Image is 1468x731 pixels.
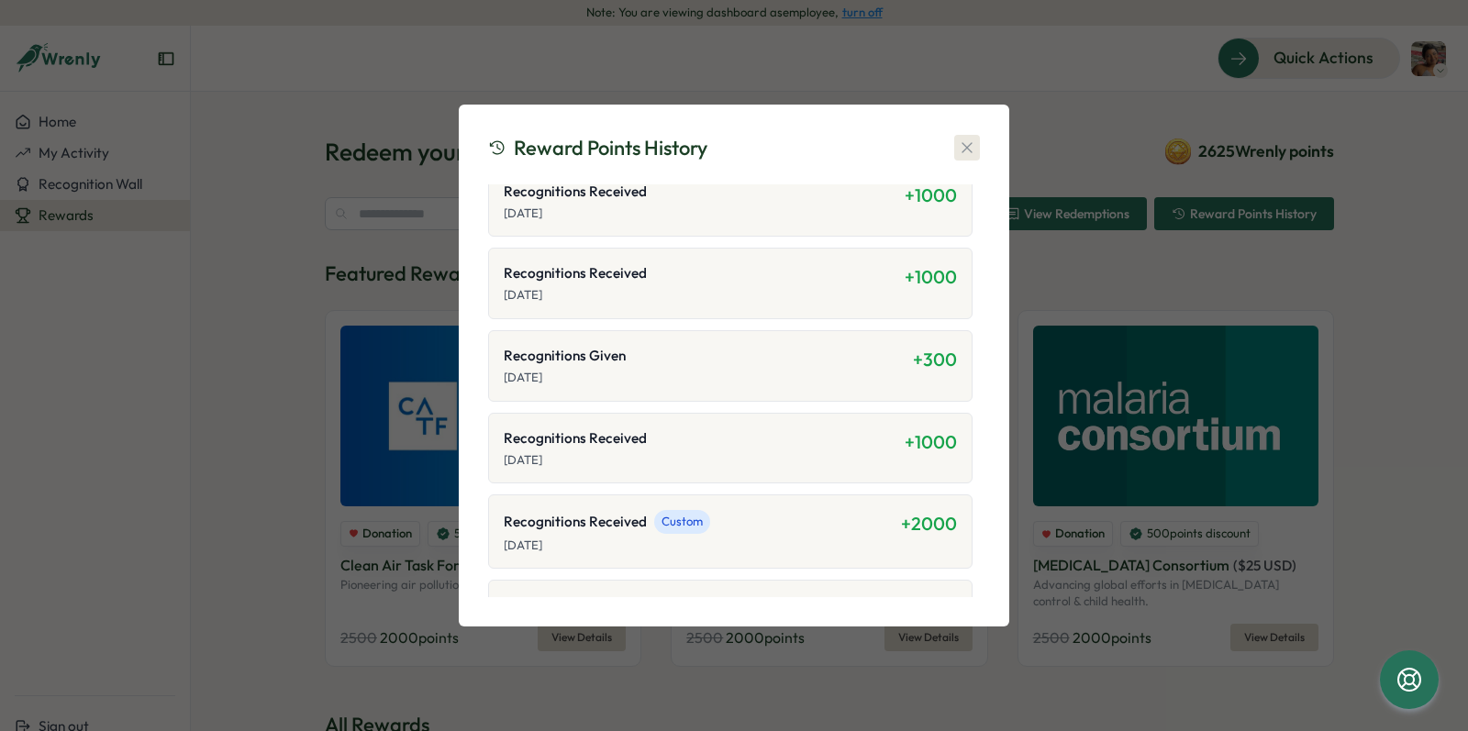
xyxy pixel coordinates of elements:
p: [DATE] [504,205,905,222]
span: Recognitions Given [504,346,626,366]
p: [DATE] [504,452,905,469]
div: Reward Points History [488,134,707,162]
span: + 300 [913,348,957,371]
span: Recognitions Received [504,263,647,283]
span: Work Anniversary [504,595,619,615]
span: + 1000 [905,183,957,206]
span: Recognitions Received [504,182,647,202]
span: Recognitions Received [504,512,647,532]
p: [DATE] [504,370,913,386]
span: + 2000 [901,512,957,535]
span: + 1000 [905,265,957,288]
span: Custom [654,510,710,534]
span: Recognitions Received [504,428,647,449]
span: + 1000 [905,430,957,453]
p: [DATE] [504,537,901,554]
p: [DATE] [504,287,905,304]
